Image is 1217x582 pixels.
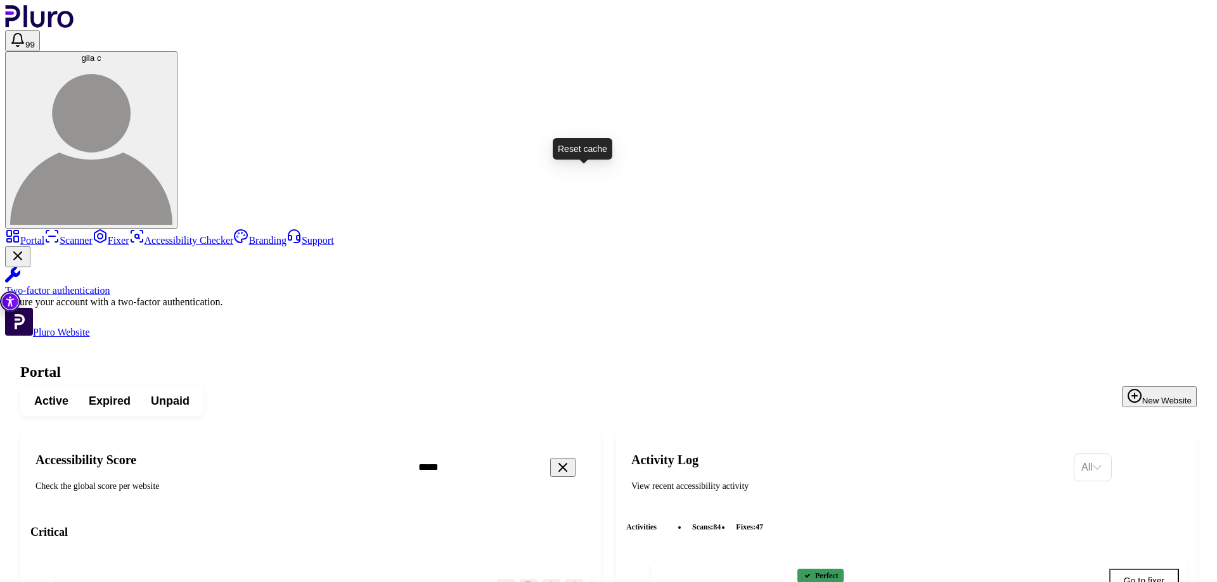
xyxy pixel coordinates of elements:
div: Two-factor authentication [5,285,1212,296]
a: Scanner [44,235,93,246]
button: Active [24,389,79,412]
span: Unpaid [151,393,190,408]
div: Activities [626,513,1187,541]
a: Branding [233,235,287,246]
button: New Website [1122,386,1197,407]
a: Support [287,235,334,246]
span: gila c [81,53,101,63]
h3: Critical [30,524,591,540]
div: Secure your account with a two-factor authentication. [5,296,1212,308]
div: Check the global score per website [35,480,398,493]
img: gila c [10,63,172,225]
span: Active [34,393,68,408]
h2: Accessibility Score [35,452,398,467]
a: Portal [5,235,44,246]
aside: Sidebar menu [5,229,1212,338]
a: Fixer [93,235,129,246]
span: Expired [89,393,131,408]
input: Search [408,454,626,481]
button: Close Two-factor authentication notification [5,246,30,267]
button: Unpaid [141,389,200,412]
button: Open notifications, you have 128 new notifications [5,30,40,51]
li: fixes : [731,521,768,533]
a: Two-factor authentication [5,267,1212,296]
a: Open Pluro Website [5,327,90,338]
button: Expired [79,389,141,412]
span: 99 [25,40,35,49]
button: Clear search field [550,458,576,477]
div: Set sorting [1074,453,1112,481]
a: Accessibility Checker [129,235,234,246]
div: View recent accessibility activity [631,480,1064,493]
button: gila cgila c [5,51,177,229]
li: scans : [687,521,726,533]
a: Logo [5,19,74,30]
span: 84 [713,522,721,531]
span: 47 [756,522,763,531]
h1: Portal [20,364,1197,381]
h2: Activity Log [631,452,1064,467]
div: Reset cache [553,138,612,160]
